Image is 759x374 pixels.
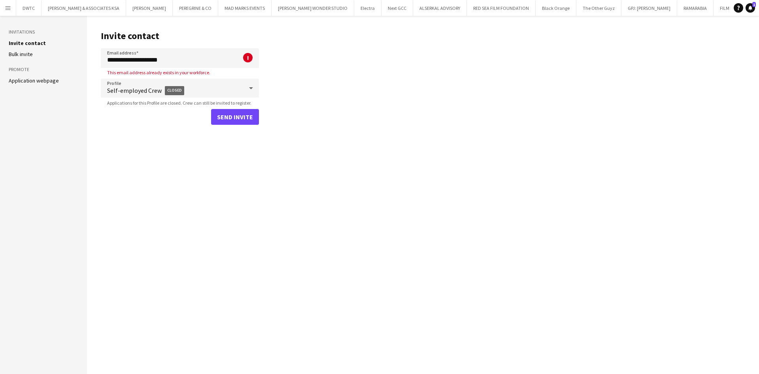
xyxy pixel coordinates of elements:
[211,109,259,125] button: Send invite
[746,3,755,13] a: 1
[9,39,46,47] a: Invite contact
[173,0,218,16] button: PEREGRINE & CO
[9,51,33,58] a: Bulk invite
[165,86,184,95] span: Closed
[413,0,467,16] button: ALSERKAL ADVISORY
[381,0,413,16] button: Next GCC
[9,77,59,84] a: Application webpage
[42,0,126,16] button: [PERSON_NAME] & ASSOCIATES KSA
[536,0,576,16] button: Black Orange
[677,0,714,16] button: RAMARABIA
[752,2,756,7] span: 1
[101,70,217,75] span: This email address already exists in your workforce.
[218,0,272,16] button: MAD MARKS EVENTS
[354,0,381,16] button: Electra
[107,81,243,100] span: Self-employed Crew
[467,0,536,16] button: RED SEA FILM FOUNDATION
[101,30,259,42] h1: Invite contact
[272,0,354,16] button: [PERSON_NAME] WONDER STUDIO
[126,0,173,16] button: [PERSON_NAME]
[621,0,677,16] button: GPJ: [PERSON_NAME]
[9,66,78,73] h3: Promote
[16,0,42,16] button: DWTC
[9,28,78,36] h3: Invitations
[101,100,258,106] span: Applications for this Profile are closed. Crew can still be invited to register.
[576,0,621,16] button: The Other Guyz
